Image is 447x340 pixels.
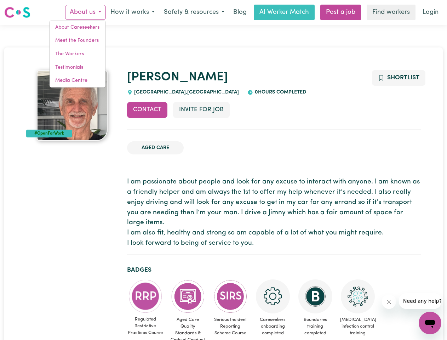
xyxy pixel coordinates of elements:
[65,5,106,20] button: About us
[26,70,119,141] a: Kenneth's profile picture'#OpenForWork
[372,70,425,86] button: Add to shortlist
[387,75,419,81] span: Shortlist
[171,279,205,313] img: CS Academy: Aged Care Quality Standards & Code of Conduct course completed
[4,6,30,19] img: Careseekers logo
[419,312,441,334] iframe: Button to launch messaging window
[50,34,105,47] a: Meet the Founders
[298,279,332,313] img: CS Academy: Boundaries in care and support work course completed
[173,102,230,118] button: Invite for Job
[127,102,167,118] button: Contact
[339,313,376,340] span: [MEDICAL_DATA] infection control training
[320,5,361,20] a: Post a job
[127,141,184,155] li: Aged Care
[382,295,396,309] iframe: Close message
[399,293,441,309] iframe: Message from company
[367,5,416,20] a: Find workers
[159,5,229,20] button: Safety & resources
[26,130,73,137] div: #OpenForWork
[127,177,421,249] p: I am passionate about people and look for any excuse to interact with anyone. I am known as a fri...
[254,5,315,20] a: AI Worker Match
[253,90,306,95] span: 0 hours completed
[418,5,443,20] a: Login
[229,5,251,20] a: Blog
[50,74,105,87] a: Media Centre
[50,21,105,34] a: About Careseekers
[256,279,290,313] img: CS Academy: Careseekers Onboarding course completed
[297,313,334,340] span: Boundaries training completed
[127,266,421,274] h2: Badges
[341,279,375,313] img: CS Academy: COVID-19 Infection Control Training course completed
[4,5,43,11] span: Need any help?
[106,5,159,20] button: How it works
[50,61,105,74] a: Testimonials
[212,313,249,340] span: Serious Incident Reporting Scheme Course
[37,70,108,141] img: Kenneth
[127,71,228,84] a: [PERSON_NAME]
[128,279,162,313] img: CS Academy: Regulated Restrictive Practices course completed
[49,21,106,88] div: About us
[133,90,239,95] span: [GEOGRAPHIC_DATA] , [GEOGRAPHIC_DATA]
[213,279,247,313] img: CS Academy: Serious Incident Reporting Scheme course completed
[4,4,30,21] a: Careseekers logo
[50,47,105,61] a: The Workers
[254,313,291,340] span: Careseekers onboarding completed
[127,313,164,339] span: Regulated Restrictive Practices Course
